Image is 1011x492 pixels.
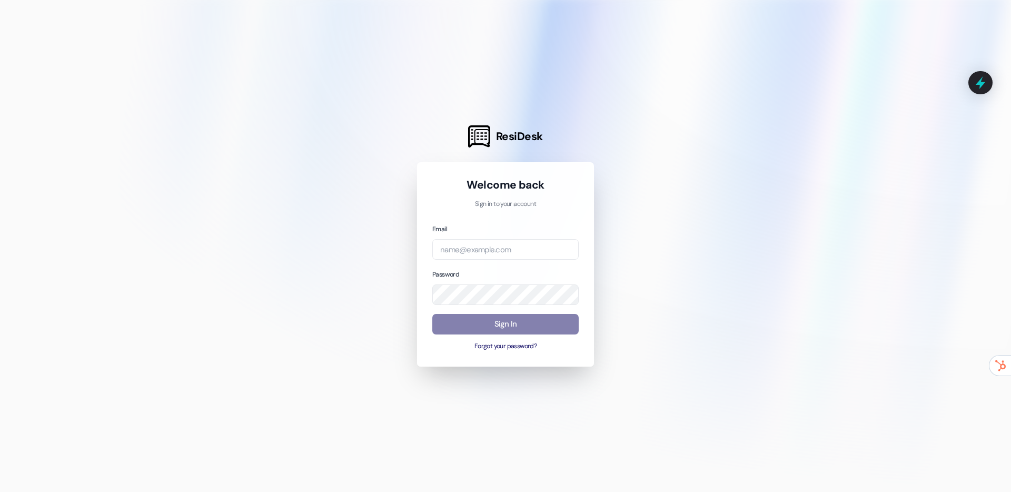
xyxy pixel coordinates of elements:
h1: Welcome back [432,178,579,192]
button: Forgot your password? [432,342,579,351]
button: Sign In [432,314,579,334]
span: ResiDesk [496,129,543,144]
img: ResiDesk Logo [468,125,490,147]
label: Email [432,225,447,233]
p: Sign in to your account [432,200,579,209]
input: name@example.com [432,239,579,260]
label: Password [432,270,459,279]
